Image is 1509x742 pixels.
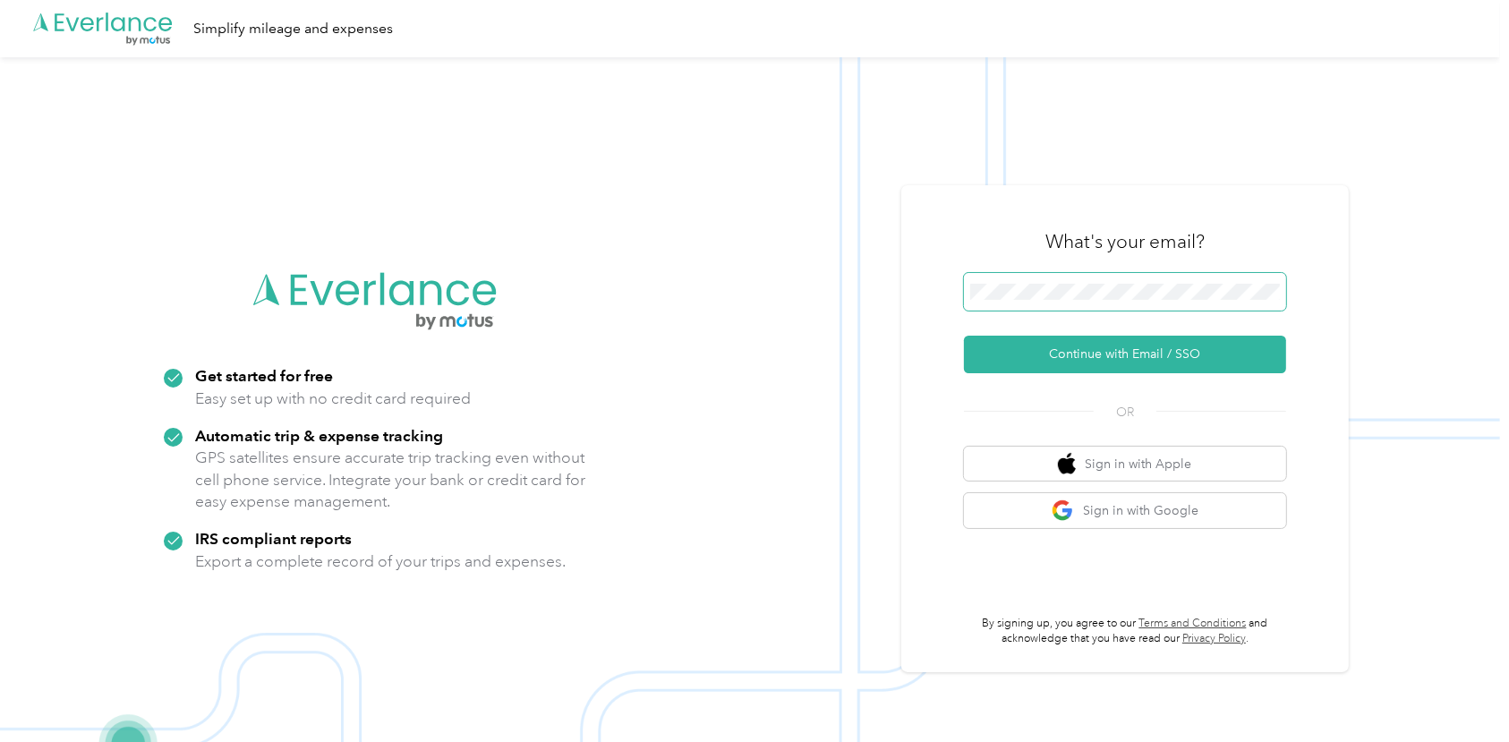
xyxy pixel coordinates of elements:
a: Privacy Policy [1182,632,1246,645]
p: Easy set up with no credit card required [195,388,471,410]
p: Export a complete record of your trips and expenses. [195,550,566,573]
button: google logoSign in with Google [964,493,1286,528]
h3: What's your email? [1045,229,1205,254]
strong: IRS compliant reports [195,529,352,548]
button: apple logoSign in with Apple [964,447,1286,482]
strong: Get started for free [195,366,333,385]
p: By signing up, you agree to our and acknowledge that you have read our . [964,616,1286,647]
strong: Automatic trip & expense tracking [195,426,443,445]
div: Simplify mileage and expenses [193,18,393,40]
img: apple logo [1058,453,1076,475]
button: Continue with Email / SSO [964,336,1286,373]
span: OR [1094,403,1156,422]
a: Terms and Conditions [1139,617,1247,630]
img: google logo [1052,499,1074,522]
p: GPS satellites ensure accurate trip tracking even without cell phone service. Integrate your bank... [195,447,586,513]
